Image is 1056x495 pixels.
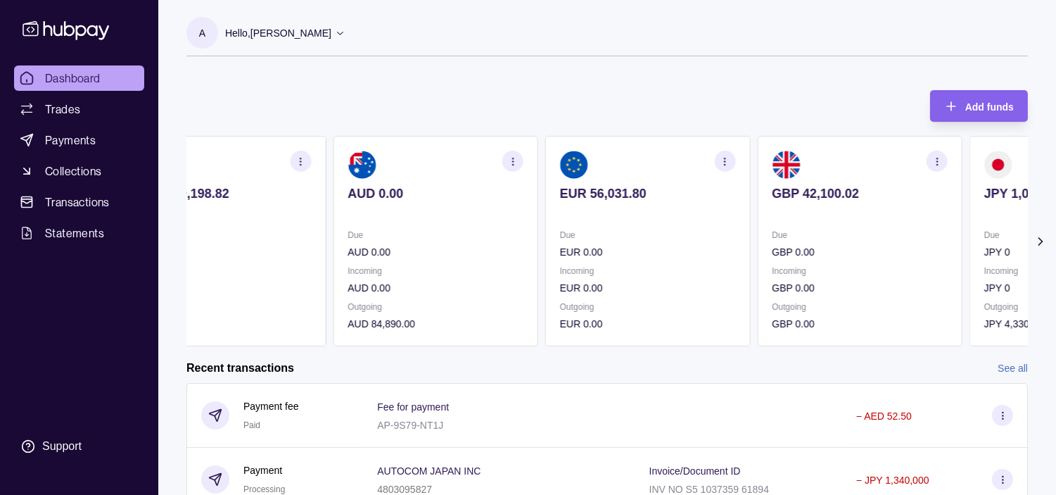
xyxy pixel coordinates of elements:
[772,244,948,260] p: GBP 0.00
[560,151,588,179] img: eu
[243,420,260,430] span: Paid
[856,411,912,422] p: − AED 52.50
[243,463,285,478] p: Payment
[772,227,948,243] p: Due
[348,186,523,201] p: AUD 0.00
[348,316,523,332] p: AUD 84,890.00
[856,475,929,486] p: − JPY 1,340,000
[560,227,736,243] p: Due
[45,225,104,242] span: Statements
[348,227,523,243] p: Due
[14,220,144,246] a: Statements
[649,465,741,477] p: Invoice/Document ID
[45,132,96,149] span: Payments
[348,244,523,260] p: AUD 0.00
[136,263,312,279] p: Incoming
[14,189,144,215] a: Transactions
[14,158,144,184] a: Collections
[560,299,736,315] p: Outgoing
[772,316,948,332] p: GBP 0.00
[186,361,294,376] h2: Recent transactions
[136,244,312,260] p: AED 0.00
[772,280,948,296] p: GBP 0.00
[998,361,1028,376] a: See all
[42,439,82,454] div: Support
[45,70,101,87] span: Dashboard
[560,280,736,296] p: EUR 0.00
[45,101,80,118] span: Trades
[377,484,432,495] p: 4803095827
[14,432,144,461] a: Support
[560,316,736,332] p: EUR 0.00
[984,151,1012,179] img: jp
[199,25,205,41] p: A
[772,151,800,179] img: gb
[225,25,331,41] p: Hello, [PERSON_NAME]
[243,399,299,414] p: Payment fee
[930,90,1028,122] button: Add funds
[348,151,376,179] img: au
[136,227,312,243] p: Due
[348,280,523,296] p: AUD 0.00
[560,244,736,260] p: EUR 0.00
[14,96,144,122] a: Trades
[136,280,312,296] p: AED 0.00
[772,263,948,279] p: Incoming
[348,263,523,279] p: Incoming
[136,186,312,201] p: AED 230,198.82
[348,299,523,315] p: Outgoing
[772,186,948,201] p: GBP 42,100.02
[560,186,736,201] p: EUR 56,031.80
[560,263,736,279] p: Incoming
[377,401,449,413] p: Fee for payment
[377,465,481,477] p: AUTOCOM JAPAN INC
[14,127,144,153] a: Payments
[377,420,443,431] p: AP-9S79-NT1J
[14,65,144,91] a: Dashboard
[649,484,769,495] p: INV NO S5 1037359 61894
[965,101,1014,113] span: Add funds
[45,194,110,211] span: Transactions
[772,299,948,315] p: Outgoing
[136,316,312,332] p: AED 0.00
[45,163,101,180] span: Collections
[136,299,312,315] p: Outgoing
[243,484,285,494] span: Processing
